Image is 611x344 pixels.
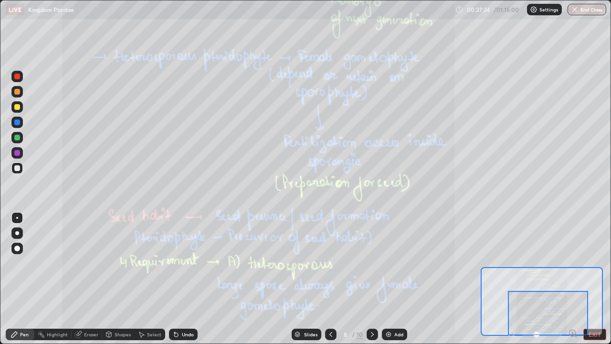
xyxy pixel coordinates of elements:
[539,7,558,12] p: Settings
[385,331,392,338] img: add-slide-button
[352,332,355,337] div: /
[9,6,21,13] p: LIVE
[28,6,74,13] p: Kingdom Plantae
[571,6,579,13] img: end-class-cross
[20,332,29,337] div: Pen
[115,332,131,337] div: Shapes
[340,332,350,337] div: 8
[182,332,194,337] div: Undo
[530,6,537,13] img: class-settings-icons
[357,330,363,339] div: 10
[583,329,606,340] button: EXIT
[304,332,317,337] div: Slides
[568,4,606,15] button: End Class
[47,332,68,337] div: Highlight
[394,332,403,337] div: Add
[147,332,161,337] div: Select
[84,332,98,337] div: Eraser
